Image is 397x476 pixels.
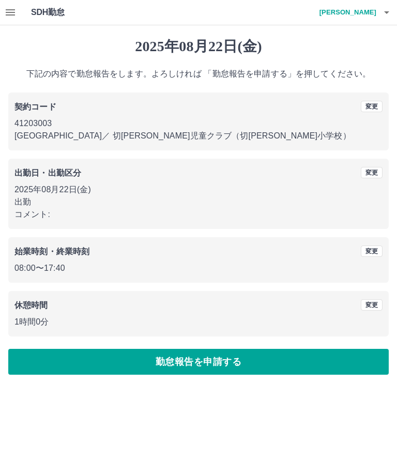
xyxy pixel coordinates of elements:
[361,101,383,112] button: 変更
[14,316,383,328] p: 1時間0分
[14,301,48,310] b: 休憩時間
[361,299,383,311] button: 変更
[14,117,383,130] p: 41203003
[8,38,389,55] h1: 2025年08月22日(金)
[8,68,389,80] p: 下記の内容で勤怠報告をします。よろしければ 「勤怠報告を申請する」を押してください。
[14,196,383,208] p: 出勤
[361,167,383,178] button: 変更
[14,262,383,274] p: 08:00 〜 17:40
[14,247,89,256] b: 始業時刻・終業時刻
[14,168,81,177] b: 出勤日・出勤区分
[14,208,383,221] p: コメント:
[14,183,383,196] p: 2025年08月22日(金)
[361,245,383,257] button: 変更
[14,102,56,111] b: 契約コード
[8,349,389,375] button: 勤怠報告を申請する
[14,130,383,142] p: [GEOGRAPHIC_DATA] ／ 切[PERSON_NAME]児童クラブ（切[PERSON_NAME]小学校）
